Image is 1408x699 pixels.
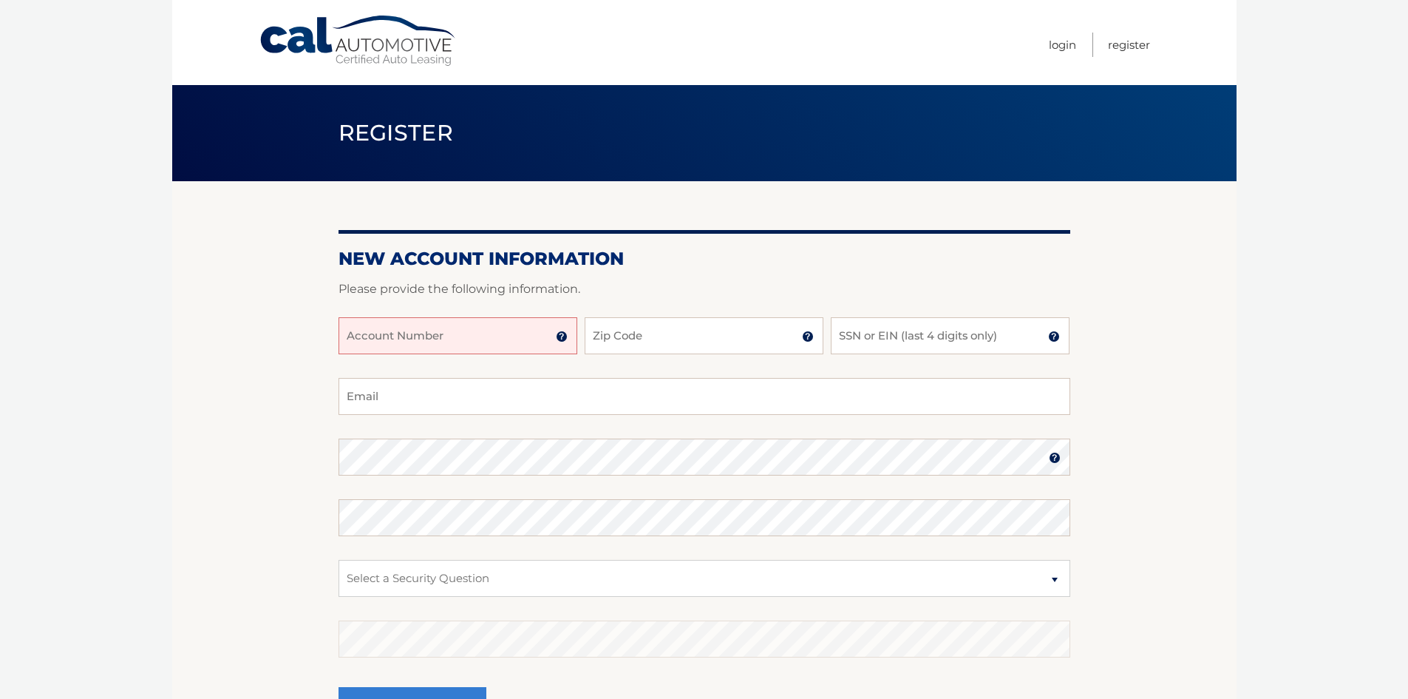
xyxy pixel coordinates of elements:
[339,317,577,354] input: Account Number
[802,331,814,342] img: tooltip.svg
[339,248,1070,270] h2: New Account Information
[339,378,1070,415] input: Email
[1108,33,1150,57] a: Register
[556,331,568,342] img: tooltip.svg
[585,317,823,354] input: Zip Code
[1048,331,1060,342] img: tooltip.svg
[259,15,458,67] a: Cal Automotive
[831,317,1069,354] input: SSN or EIN (last 4 digits only)
[1049,33,1076,57] a: Login
[339,279,1070,300] p: Please provide the following information.
[1049,452,1061,464] img: tooltip.svg
[339,119,454,146] span: Register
